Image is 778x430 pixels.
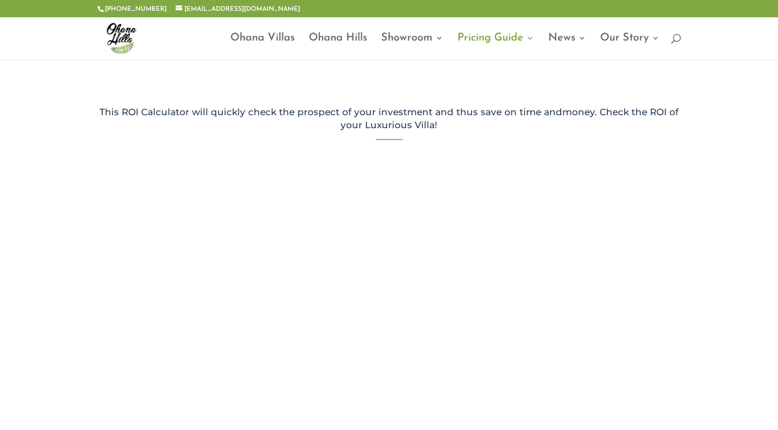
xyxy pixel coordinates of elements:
[176,6,300,12] a: [EMAIL_ADDRESS][DOMAIN_NAME]
[600,34,660,59] a: Our Story
[105,6,167,12] a: [PHONE_NUMBER]
[230,34,295,59] a: Ohana Villas
[99,16,143,59] img: ohana-hills
[381,34,443,59] a: Showroom
[548,34,586,59] a: News
[99,107,562,117] span: This ROI Calculator will quickly check the prospect of your investment and thus save on time and
[457,34,534,59] a: Pricing Guide
[341,107,679,130] span: . Check the ROI of your Luxurious Villa!
[97,106,681,132] p: money
[309,34,367,59] a: Ohana Hills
